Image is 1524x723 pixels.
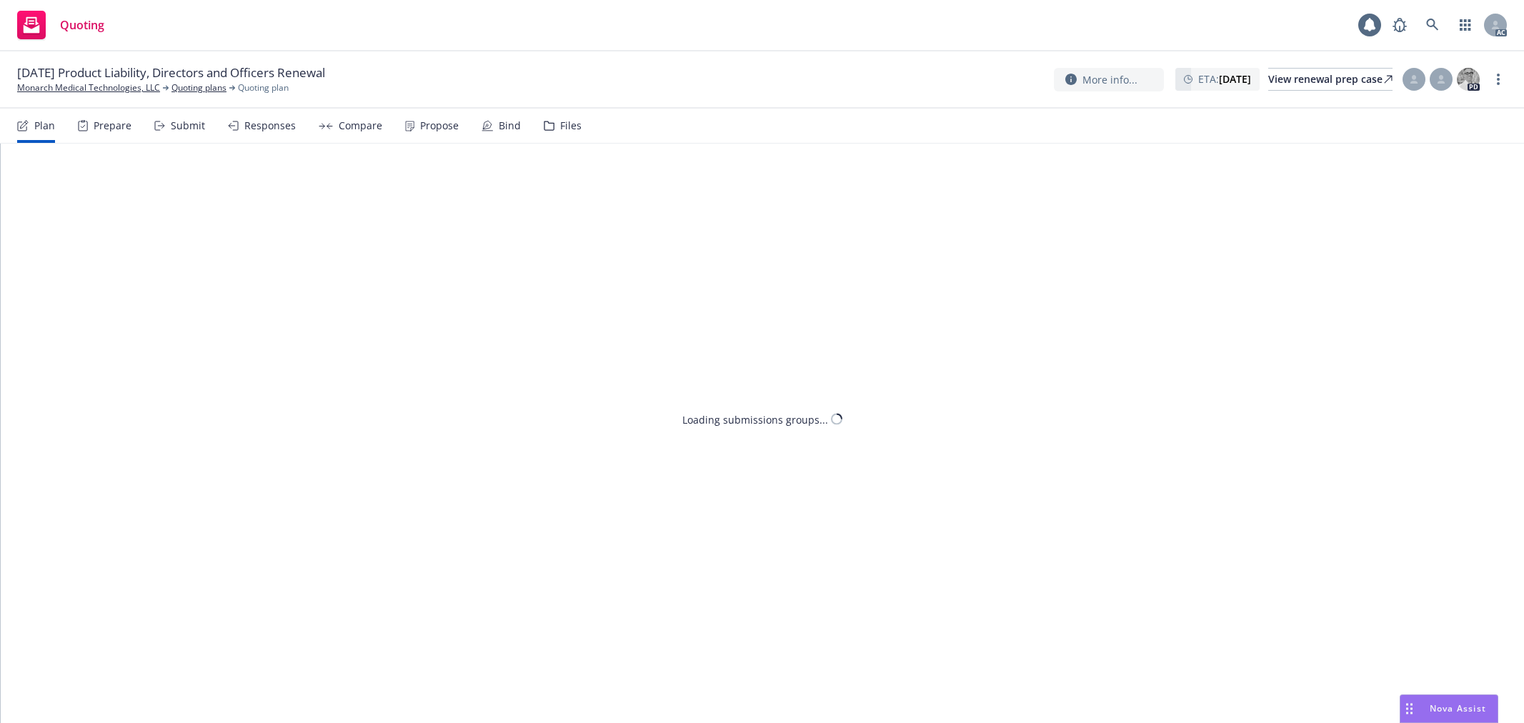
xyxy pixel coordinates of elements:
[560,120,582,131] div: Files
[171,81,226,94] a: Quoting plans
[244,120,296,131] div: Responses
[1385,11,1414,39] a: Report a Bug
[420,120,459,131] div: Propose
[17,81,160,94] a: Monarch Medical Technologies, LLC
[60,19,104,31] span: Quoting
[1418,11,1447,39] a: Search
[1219,72,1251,86] strong: [DATE]
[339,120,382,131] div: Compare
[1457,68,1480,91] img: photo
[1451,11,1480,39] a: Switch app
[1430,702,1486,714] span: Nova Assist
[94,120,131,131] div: Prepare
[682,412,828,427] div: Loading submissions groups...
[17,64,325,81] span: [DATE] Product Liability, Directors and Officers Renewal
[238,81,289,94] span: Quoting plan
[171,120,205,131] div: Submit
[1268,69,1393,90] div: View renewal prep case
[1490,71,1507,88] a: more
[1400,695,1418,722] div: Drag to move
[1268,68,1393,91] a: View renewal prep case
[11,5,110,45] a: Quoting
[34,120,55,131] div: Plan
[1198,71,1251,86] span: ETA :
[1400,694,1498,723] button: Nova Assist
[499,120,521,131] div: Bind
[1082,72,1137,87] span: More info...
[1054,68,1164,91] button: More info...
